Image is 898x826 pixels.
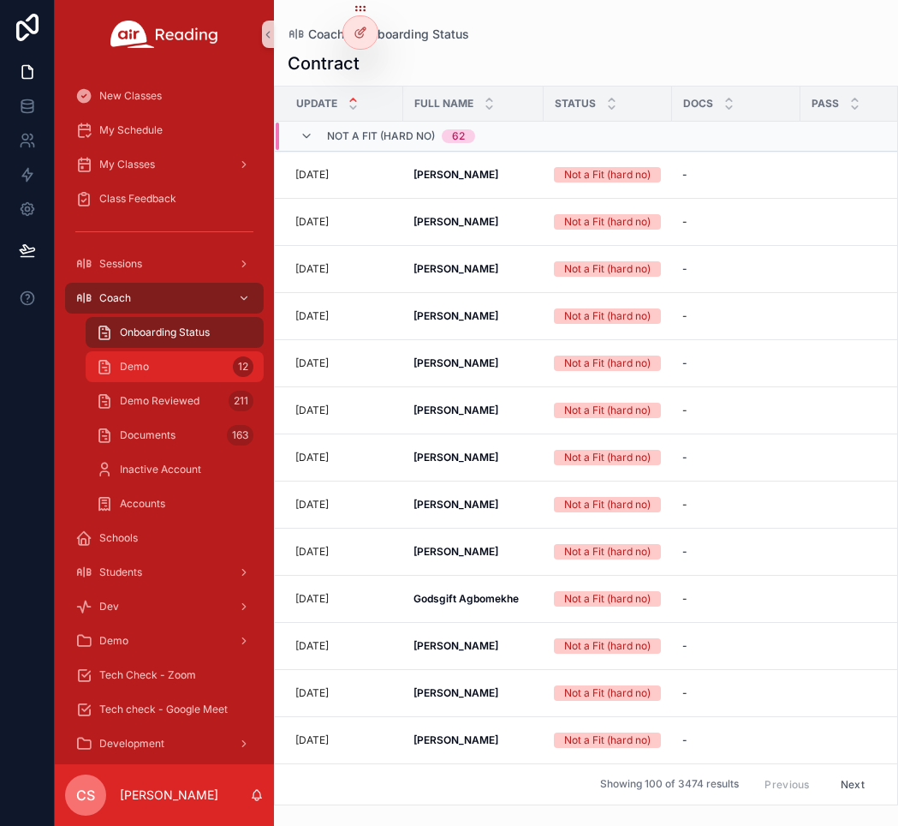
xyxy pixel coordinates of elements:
a: Tech check - Google Meet [65,694,264,725]
span: Demo [120,360,149,374]
a: [PERSON_NAME] [413,215,533,229]
a: Godsgift Agbomekhe [413,592,533,606]
span: - [682,545,687,559]
a: [PERSON_NAME] [413,168,533,182]
div: Not a Fit (hard no) [564,733,651,748]
p: [DATE] [295,262,329,276]
strong: [PERSON_NAME] [413,545,498,558]
span: Pass [812,97,839,111]
a: [DATE] [295,451,393,464]
span: - [682,215,687,229]
a: - [682,215,790,229]
span: - [682,639,687,653]
p: [DATE] [295,356,329,370]
a: Demo12 [86,351,264,382]
a: [PERSON_NAME] [413,356,533,370]
a: [DATE] [295,262,393,276]
a: Tech Check - Zoom [65,660,264,691]
span: Demo [99,634,128,648]
a: Accounts [86,488,264,519]
a: - [682,639,790,653]
a: [PERSON_NAME] [413,545,533,559]
a: - [682,262,790,276]
div: scrollable content [55,69,274,764]
a: Dev [65,591,264,622]
strong: [PERSON_NAME] [413,498,498,511]
div: Not a Fit (hard no) [564,497,651,512]
span: My Schedule [99,123,163,137]
span: Schools [99,531,138,545]
a: Inactive Account [86,454,264,485]
div: Not a Fit (hard no) [564,591,651,607]
a: Not a Fit (hard no) [554,591,662,607]
p: [DATE] [295,451,329,464]
span: Tech check - Google Meet [99,703,228,716]
a: [DATE] [295,545,393,559]
span: Development [99,737,164,751]
a: - [682,356,790,370]
strong: [PERSON_NAME] [413,733,498,746]
a: Onboarding Status [361,26,469,43]
a: Not a Fit (hard no) [554,685,662,701]
span: New Classes [99,89,162,103]
div: 12 [233,356,253,377]
div: Not a Fit (hard no) [564,403,651,418]
a: [DATE] [295,686,393,700]
a: [DATE] [295,356,393,370]
span: - [682,686,687,700]
span: Update [296,97,337,111]
strong: [PERSON_NAME] [413,356,498,369]
button: Next [829,771,877,798]
a: Not a Fit (hard no) [554,403,662,418]
h1: Contract [288,51,360,75]
strong: [PERSON_NAME] [413,639,498,652]
a: Not a Fit (hard no) [554,450,662,465]
p: [DATE] [295,168,329,182]
a: Class Feedback [65,183,264,214]
a: Onboarding Status [86,317,264,348]
div: Not a Fit (hard no) [564,308,651,324]
span: Docs [683,97,713,111]
span: - [682,168,687,182]
a: My Classes [65,149,264,180]
a: Not a Fit (hard no) [554,214,662,230]
a: [DATE] [295,404,393,417]
span: - [682,733,687,747]
a: My Schedule [65,115,264,146]
a: - [682,404,790,417]
a: Not a Fit (hard no) [554,544,662,560]
p: [DATE] [295,686,329,700]
a: [PERSON_NAME] [413,639,533,653]
span: Sessions [99,257,142,271]
span: My Classes [99,158,155,171]
strong: [PERSON_NAME] [413,168,498,181]
a: [DATE] [295,309,393,323]
span: Documents [120,428,175,442]
a: [PERSON_NAME] [413,451,533,464]
span: - [682,262,687,276]
span: - [682,309,687,323]
p: [DATE] [295,545,329,559]
span: Not a Fit (hard no) [327,129,435,143]
div: Not a Fit (hard no) [564,356,651,371]
a: - [682,309,790,323]
a: [PERSON_NAME] [413,404,533,417]
a: [DATE] [295,592,393,606]
div: Not a Fit (hard no) [564,261,651,277]
strong: [PERSON_NAME] [413,309,498,322]
a: Demo Reviewed211 [86,386,264,416]
span: CS [76,785,95,805]
span: - [682,356,687,370]
a: Sessions [65,248,264,279]
span: Tech Check - Zoom [99,668,196,682]
span: Coach [99,291,131,305]
p: [PERSON_NAME] [120,787,218,804]
span: - [682,592,687,606]
div: 62 [452,129,465,143]
div: Not a Fit (hard no) [564,544,651,560]
a: - [682,686,790,700]
a: Not a Fit (hard no) [554,638,662,654]
a: - [682,733,790,747]
a: Not a Fit (hard no) [554,261,662,277]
